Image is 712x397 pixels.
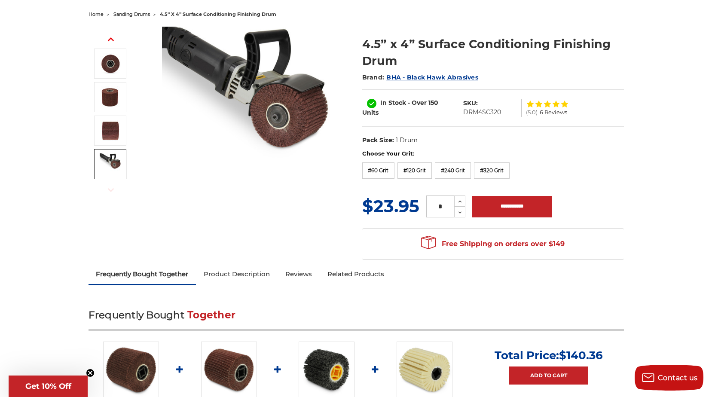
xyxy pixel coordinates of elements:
dd: 1 Drum [396,136,418,145]
img: 4.5” x 4” Surface Conditioning Finishing Drum [100,120,121,141]
a: home [89,11,104,17]
span: $23.95 [362,195,419,217]
label: Choose Your Grit: [362,150,624,158]
a: Reviews [278,265,320,284]
img: Non Woven Finishing Sanding Drum [100,86,121,108]
span: $140.36 [559,348,603,362]
a: sanding drums [113,11,150,17]
img: 4.5” x 4” Surface Conditioning Finishing Drum [100,153,121,175]
span: (5.0) [526,110,538,115]
span: Contact us [658,374,698,382]
span: Get 10% Off [25,382,71,391]
a: Frequently Bought Together [89,265,196,284]
dd: DRM4SC320 [463,108,501,117]
p: Total Price: [495,348,603,362]
a: Add to Cart [509,366,588,385]
div: Get 10% OffClose teaser [9,376,88,397]
dt: Pack Size: [362,136,394,145]
img: 4.5" x 4" Surface Conditioning Finishing Drum - 3/4 Inch Quad Key Arbor [100,53,121,74]
span: 4.5” x 4” surface conditioning finishing drum [160,11,276,17]
span: Units [362,109,379,116]
dt: SKU: [463,99,478,108]
span: In Stock [380,99,406,107]
span: 6 Reviews [540,110,567,115]
button: Close teaser [86,369,95,377]
a: Related Products [320,265,392,284]
h1: 4.5” x 4” Surface Conditioning Finishing Drum [362,36,624,69]
span: Brand: [362,73,385,81]
span: Free Shipping on orders over $149 [421,235,565,253]
span: - Over [408,99,427,107]
button: Next [101,181,121,199]
span: 150 [428,99,438,107]
span: Together [187,309,235,321]
button: Previous [101,30,121,49]
button: Contact us [635,365,703,391]
a: BHA - Black Hawk Abrasives [386,73,478,81]
a: Product Description [196,265,278,284]
span: Frequently Bought [89,309,184,321]
img: 4.5 Inch Surface Conditioning Finishing Drum [162,27,334,198]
